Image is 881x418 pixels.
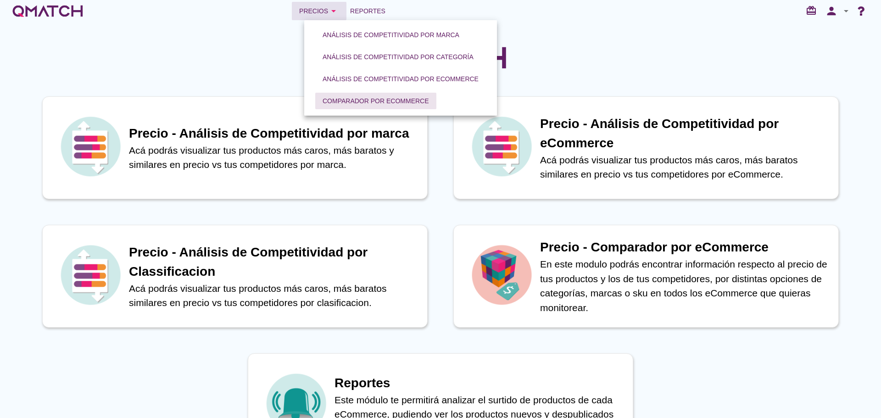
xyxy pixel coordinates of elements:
div: Análisis de competitividad por categoría [323,52,474,62]
i: redeem [806,5,820,16]
div: Precios [299,6,339,17]
img: icon [469,243,534,307]
img: icon [58,114,123,178]
h1: Precio - Comparador por eCommerce [540,238,829,257]
a: Análisis de competitividad por marca [312,24,470,46]
a: white-qmatch-logo [11,2,84,20]
a: iconPrecio - Comparador por eCommerceEn este modulo podrás encontrar información respecto al prec... [440,225,852,328]
div: Análisis de competitividad por eCommerce [323,74,479,84]
button: Análisis de competitividad por categoría [315,49,481,65]
img: icon [469,114,534,178]
p: Acá podrás visualizar tus productos más caros, más baratos y similares en precio vs tus competido... [129,143,418,172]
div: Análisis de competitividad por marca [323,30,459,40]
a: iconPrecio - Análisis de Competitividad por marcaAcá podrás visualizar tus productos más caros, m... [29,96,440,199]
h1: Precio - Análisis de Competitividad por Classificacion [129,243,418,281]
a: iconPrecio - Análisis de Competitividad por ClassificacionAcá podrás visualizar tus productos más... [29,225,440,328]
i: arrow_drop_down [328,6,339,17]
h1: Precio - Análisis de Competitividad por marca [129,124,418,143]
a: Análisis de competitividad por eCommerce [312,68,490,90]
a: Análisis de competitividad por categoría [312,46,485,68]
a: Reportes [346,2,389,20]
p: Acá podrás visualizar tus productos más caros, más baratos similares en precio vs tus competidore... [540,153,829,182]
button: Comparador por eCommerce [315,93,436,109]
span: Reportes [350,6,385,17]
h1: Reportes [335,373,624,393]
button: Precios [292,2,346,20]
p: En este modulo podrás encontrar información respecto al precio de tus productos y los de tus comp... [540,257,829,315]
p: Acá podrás visualizar tus productos más caros, más baratos similares en precio vs tus competidore... [129,281,418,310]
div: Comparador por eCommerce [323,96,429,106]
img: icon [58,243,123,307]
a: iconPrecio - Análisis de Competitividad por eCommerceAcá podrás visualizar tus productos más caro... [440,96,852,199]
button: Análisis de competitividad por eCommerce [315,71,486,87]
h1: Precio - Análisis de Competitividad por eCommerce [540,114,829,153]
i: person [822,5,841,17]
button: Análisis de competitividad por marca [315,27,467,43]
a: Comparador por eCommerce [312,90,440,112]
i: arrow_drop_down [841,6,852,17]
